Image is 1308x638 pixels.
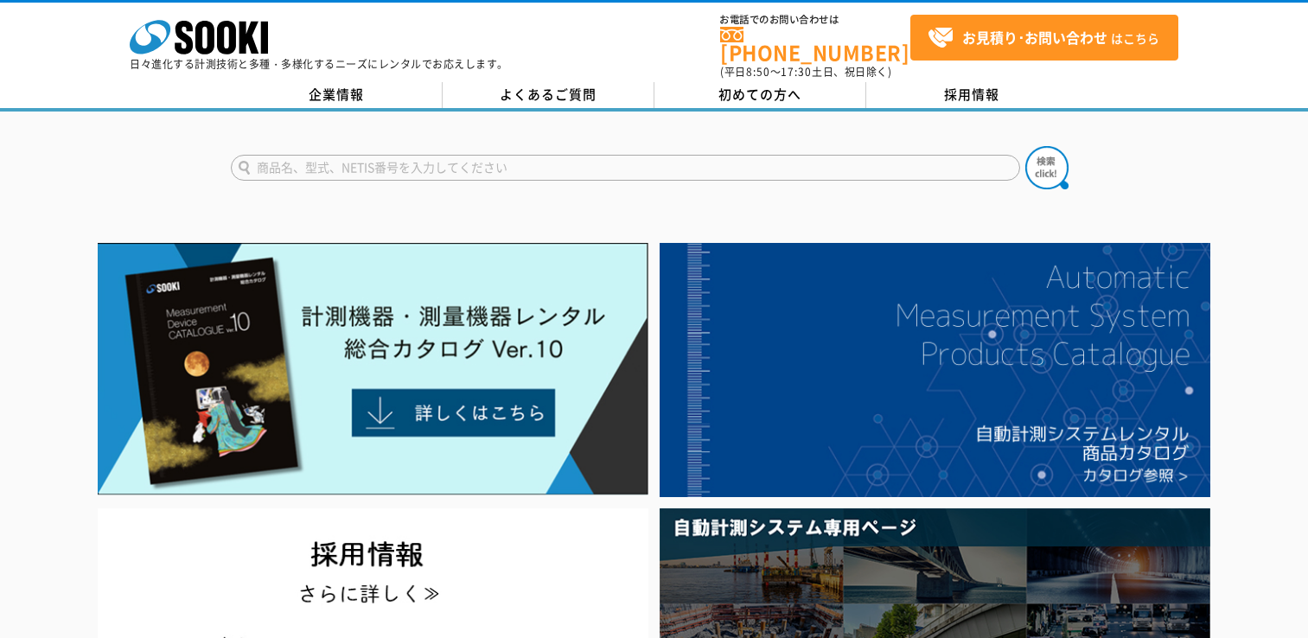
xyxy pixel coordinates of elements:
[130,59,508,69] p: 日々進化する計測技術と多種・多様化するニーズにレンタルでお応えします。
[660,243,1210,497] img: 自動計測システムカタログ
[1025,146,1069,189] img: btn_search.png
[231,82,443,108] a: 企業情報
[746,64,770,80] span: 8:50
[443,82,654,108] a: よくあるご質問
[720,27,910,62] a: [PHONE_NUMBER]
[928,25,1159,51] span: はこちら
[718,85,801,104] span: 初めての方へ
[98,243,648,495] img: Catalog Ver10
[720,15,910,25] span: お電話でのお問い合わせは
[866,82,1078,108] a: 採用情報
[231,155,1020,181] input: 商品名、型式、NETIS番号を入力してください
[654,82,866,108] a: 初めての方へ
[781,64,812,80] span: 17:30
[720,64,891,80] span: (平日 ～ 土日、祝日除く)
[962,27,1107,48] strong: お見積り･お問い合わせ
[910,15,1178,61] a: お見積り･お問い合わせはこちら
